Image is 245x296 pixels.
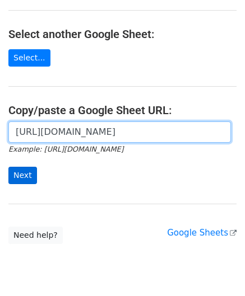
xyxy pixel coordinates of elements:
input: Next [8,167,37,184]
a: Google Sheets [167,228,237,238]
a: Need help? [8,227,63,244]
input: Paste your Google Sheet URL here [8,121,231,143]
h4: Copy/paste a Google Sheet URL: [8,104,237,117]
h4: Select another Google Sheet: [8,27,237,41]
iframe: Chat Widget [189,242,245,296]
small: Example: [URL][DOMAIN_NAME] [8,145,123,153]
a: Select... [8,49,50,67]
